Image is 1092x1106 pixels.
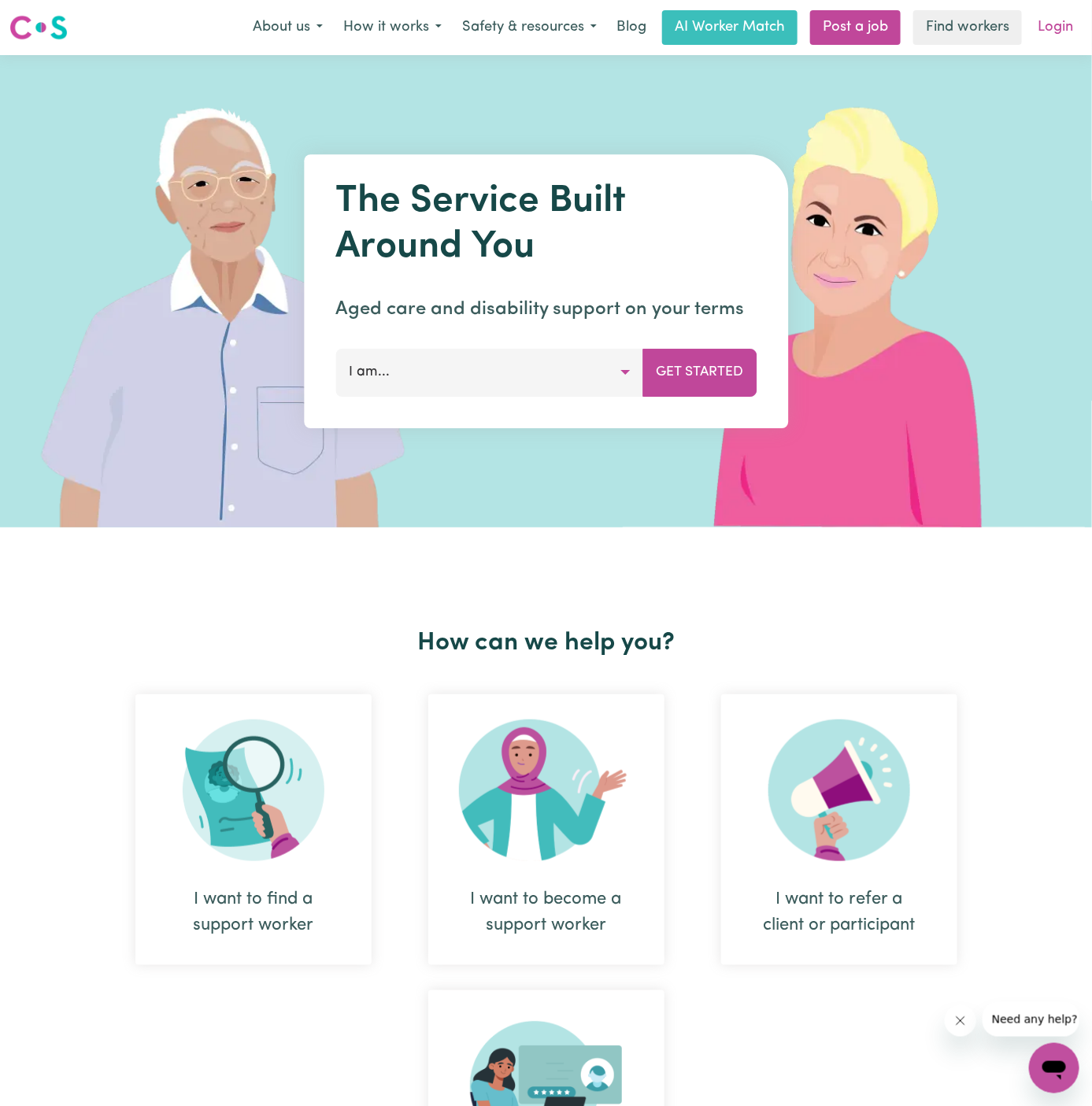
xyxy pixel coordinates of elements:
[173,886,334,938] div: I want to find a support worker
[810,10,901,45] a: Post a job
[9,13,68,42] img: Careseekers logo
[642,349,757,396] button: Get Started
[107,628,986,658] h2: How can we help you?
[983,1002,1079,1037] iframe: Message from company
[452,11,607,44] button: Safety & resources
[721,694,957,965] div: I want to refer a client or participant
[335,349,643,396] button: I am...
[242,11,333,44] button: About us
[768,719,910,861] img: Refer
[428,694,664,965] div: I want to become a support worker
[607,10,656,45] a: Blog
[945,1005,976,1037] iframe: Close message
[335,179,757,270] h1: The Service Built Around You
[183,719,324,861] img: Search
[1028,10,1083,45] a: Login
[333,11,452,44] button: How it works
[1029,1043,1079,1093] iframe: Button to launch messaging window
[913,10,1022,45] a: Find workers
[335,295,757,324] p: Aged care and disability support on your terms
[662,10,798,45] a: AI Worker Match
[9,9,68,46] a: Careseekers logo
[759,886,920,938] div: I want to refer a client or participant
[459,719,634,861] img: Become Worker
[466,886,627,938] div: I want to become a support worker
[135,694,372,965] div: I want to find a support worker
